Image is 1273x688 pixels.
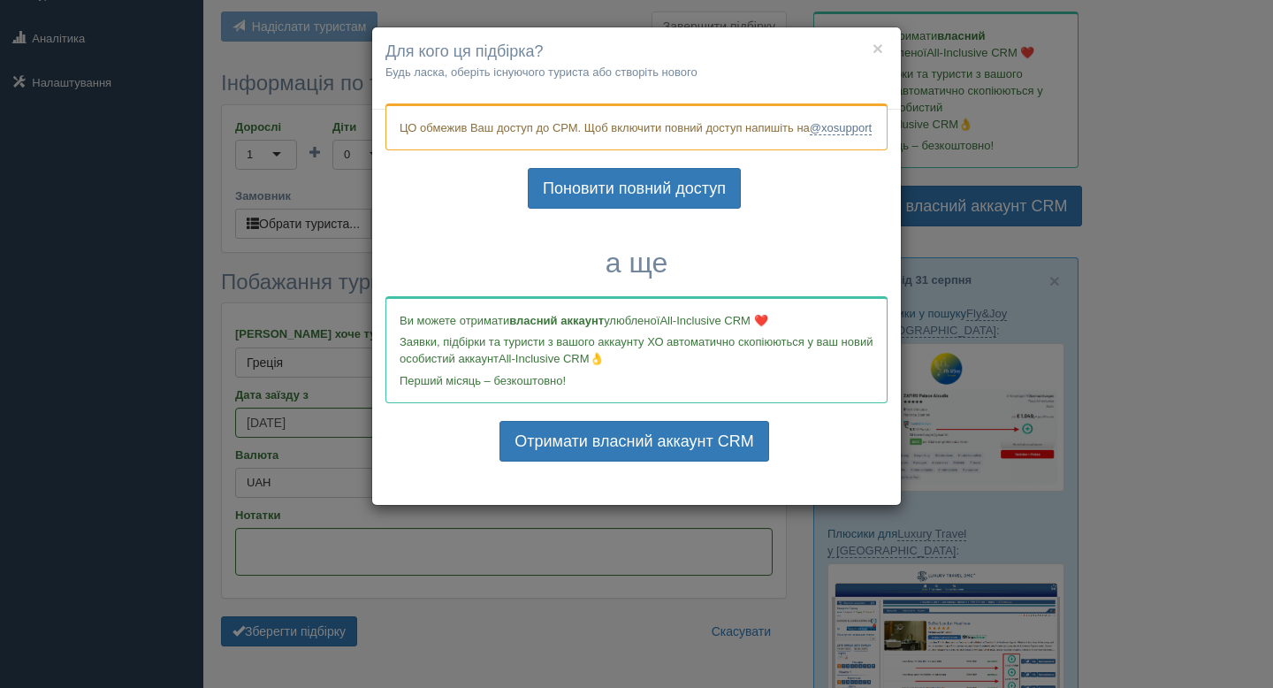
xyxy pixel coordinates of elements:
b: власний аккаунт [509,314,604,327]
span: All-Inclusive CRM👌 [499,352,604,365]
button: × [873,39,883,57]
h3: а ще [385,248,888,279]
p: Будь ласка, оберіть існуючого туриста або створіть нового [385,64,888,80]
a: Отримати власний аккаунт CRM [499,421,768,462]
div: ЦО обмежив Ваш доступ до СРМ. Щоб включити повний доступ напишіть на [385,103,888,150]
a: @xosupport [810,121,872,135]
h4: Для кого ця підбірка? [385,41,888,64]
p: Заявки, підбірки та туристи з вашого аккаунту ХО автоматично скопіюються у ваш новий особистий ак... [400,333,873,367]
p: Перший місяць – безкоштовно! [400,372,873,389]
a: Поновити повний доступ [528,168,741,209]
p: Ви можете отримати улюбленої [400,312,873,329]
span: All-Inclusive CRM ❤️ [659,314,767,327]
